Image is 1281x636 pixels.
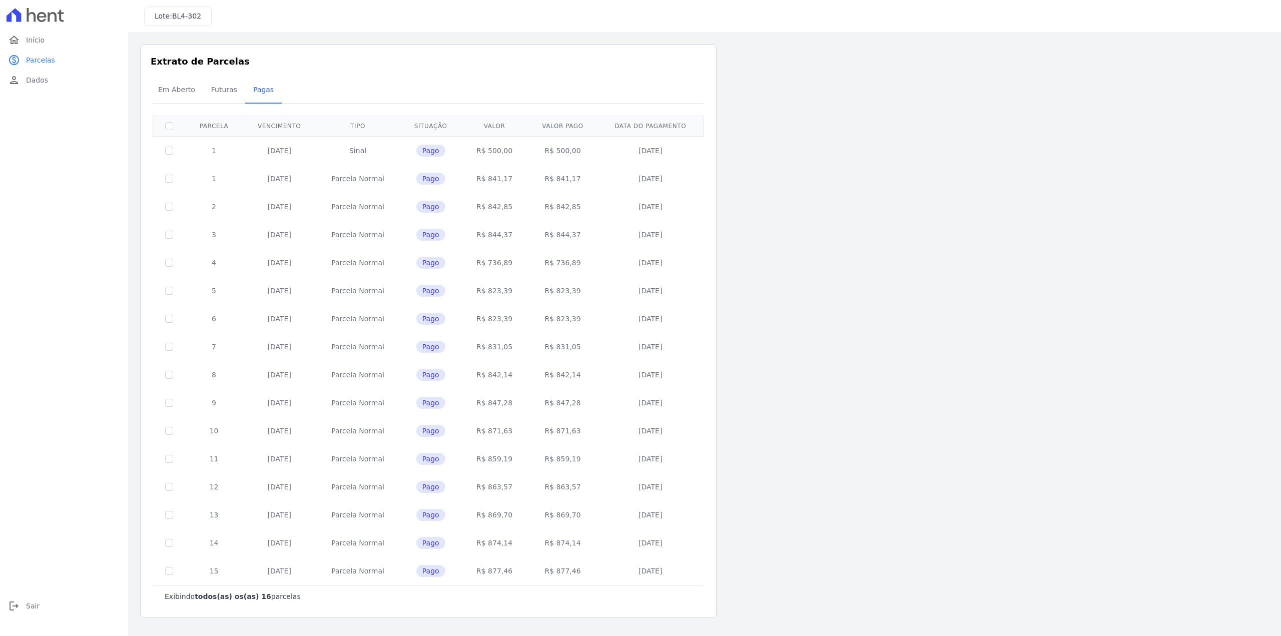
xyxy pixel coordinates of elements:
[165,427,173,435] input: Só é possível selecionar pagamentos em aberto
[165,539,173,547] input: Só é possível selecionar pagamentos em aberto
[527,136,598,165] td: R$ 500,00
[416,397,445,409] span: Pago
[165,371,173,379] input: Só é possível selecionar pagamentos em aberto
[165,147,173,155] input: Só é possível selecionar pagamentos em aberto
[243,389,316,417] td: [DATE]
[245,78,282,104] a: Pagas
[26,75,48,85] span: Dados
[165,591,301,601] p: Exibindo parcelas
[462,165,527,193] td: R$ 841,17
[185,305,243,333] td: 6
[527,445,598,473] td: R$ 859,19
[8,34,20,46] i: home
[462,389,527,417] td: R$ 847,28
[598,277,703,305] td: [DATE]
[416,257,445,269] span: Pago
[527,529,598,557] td: R$ 874,14
[598,473,703,501] td: [DATE]
[205,80,243,100] span: Futuras
[400,116,462,136] th: Situação
[203,78,245,104] a: Futuras
[4,30,124,50] a: homeInício
[316,557,399,585] td: Parcela Normal
[462,501,527,529] td: R$ 869,70
[598,193,703,221] td: [DATE]
[316,249,399,277] td: Parcela Normal
[527,417,598,445] td: R$ 871,63
[185,529,243,557] td: 14
[243,417,316,445] td: [DATE]
[185,249,243,277] td: 4
[416,425,445,437] span: Pago
[598,333,703,361] td: [DATE]
[416,453,445,465] span: Pago
[416,173,445,185] span: Pago
[243,277,316,305] td: [DATE]
[165,483,173,491] input: Só é possível selecionar pagamentos em aberto
[185,116,243,136] th: Parcela
[598,305,703,333] td: [DATE]
[26,601,40,611] span: Sair
[165,511,173,519] input: Só é possível selecionar pagamentos em aberto
[462,473,527,501] td: R$ 863,57
[316,136,399,165] td: Sinal
[416,509,445,521] span: Pago
[462,221,527,249] td: R$ 844,37
[185,193,243,221] td: 2
[243,445,316,473] td: [DATE]
[165,343,173,351] input: Só é possível selecionar pagamentos em aberto
[416,313,445,325] span: Pago
[598,249,703,277] td: [DATE]
[195,592,271,600] b: todos(as) os(as) 16
[462,136,527,165] td: R$ 500,00
[243,116,316,136] th: Vencimento
[185,557,243,585] td: 15
[462,333,527,361] td: R$ 831,05
[527,501,598,529] td: R$ 869,70
[316,305,399,333] td: Parcela Normal
[155,11,201,22] h3: Lote:
[527,333,598,361] td: R$ 831,05
[185,277,243,305] td: 5
[165,399,173,407] input: Só é possível selecionar pagamentos em aberto
[598,501,703,529] td: [DATE]
[8,600,20,612] i: logout
[316,501,399,529] td: Parcela Normal
[462,249,527,277] td: R$ 736,89
[4,50,124,70] a: paidParcelas
[165,175,173,183] input: Só é possível selecionar pagamentos em aberto
[247,80,280,100] span: Pagas
[598,221,703,249] td: [DATE]
[243,529,316,557] td: [DATE]
[598,445,703,473] td: [DATE]
[165,203,173,211] input: Só é possível selecionar pagamentos em aberto
[316,193,399,221] td: Parcela Normal
[416,537,445,549] span: Pago
[316,116,399,136] th: Tipo
[598,116,703,136] th: Data do pagamento
[316,445,399,473] td: Parcela Normal
[185,136,243,165] td: 1
[527,249,598,277] td: R$ 736,89
[26,55,55,65] span: Parcelas
[243,249,316,277] td: [DATE]
[316,221,399,249] td: Parcela Normal
[243,473,316,501] td: [DATE]
[527,557,598,585] td: R$ 877,46
[243,501,316,529] td: [DATE]
[316,165,399,193] td: Parcela Normal
[243,333,316,361] td: [DATE]
[4,70,124,90] a: personDados
[527,221,598,249] td: R$ 844,37
[527,473,598,501] td: R$ 863,57
[598,417,703,445] td: [DATE]
[185,445,243,473] td: 11
[316,529,399,557] td: Parcela Normal
[150,78,203,104] a: Em Aberto
[4,596,124,616] a: logoutSair
[416,145,445,157] span: Pago
[8,54,20,66] i: paid
[165,287,173,295] input: Só é possível selecionar pagamentos em aberto
[462,193,527,221] td: R$ 842,85
[165,231,173,239] input: Só é possível selecionar pagamentos em aberto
